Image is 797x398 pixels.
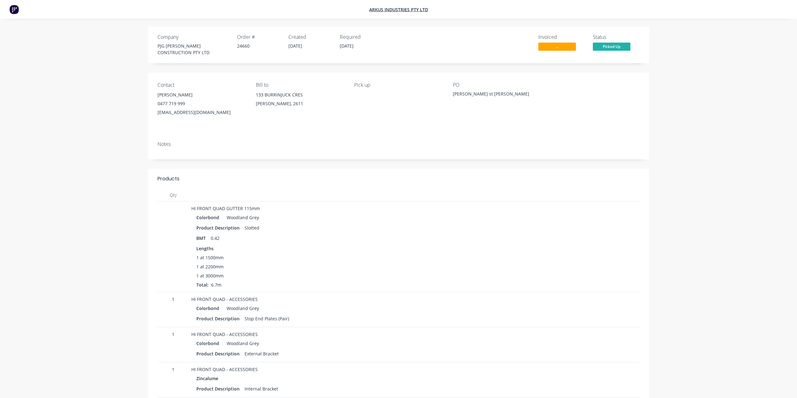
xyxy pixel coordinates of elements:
div: PO [453,82,541,88]
div: PJG [PERSON_NAME] CONSTRUCTION PTY LTD [158,43,230,56]
div: Invoiced [538,34,585,40]
div: Colorbond [196,339,222,348]
div: Colorbond [196,213,222,222]
div: Notes [158,141,640,147]
div: 0477 719 999 [158,99,246,108]
div: Slotted [242,223,262,232]
div: Stop End Plates (Pair) [242,314,292,323]
div: External Bracket [242,349,281,358]
div: BMT [196,234,208,243]
div: [EMAIL_ADDRESS][DOMAIN_NAME] [158,108,246,117]
div: Zincalume [196,374,221,383]
div: 133 BURRINJUCK CRES [256,90,344,99]
img: Factory [9,5,19,14]
div: Internal Bracket [242,384,281,393]
div: Woodland Grey [224,304,259,313]
div: Created [288,34,332,40]
span: HI FRONT QUAD - ACCESSORIES [191,296,258,302]
span: 1 [160,296,186,302]
span: Picked Up [593,43,630,50]
div: Order # [237,34,281,40]
div: Colorbond [196,304,222,313]
div: Qty [158,189,189,201]
div: Pick up [354,82,442,88]
div: Woodland Grey [224,339,259,348]
div: Products [158,175,179,183]
div: [PERSON_NAME]0477 719 999[EMAIL_ADDRESS][DOMAIN_NAME] [158,90,246,117]
span: Lengths [196,245,214,252]
div: [PERSON_NAME] [158,90,246,99]
div: Contact [158,82,246,88]
div: Product Description [196,384,242,393]
div: [PERSON_NAME], 2611 [256,99,344,108]
div: 24660 [237,43,281,49]
span: 1 at 2200mm [196,263,224,270]
div: [PERSON_NAME] st [PERSON_NAME] [453,90,531,99]
div: Bill to [256,82,344,88]
div: Product Description [196,314,242,323]
span: HI FRONT QUAD GUTTER 115mm [191,205,260,211]
span: [DATE] [288,43,302,49]
div: Woodland Grey [224,213,259,222]
span: [DATE] [340,43,354,49]
span: 1 [160,331,186,338]
span: HI FRONT QUAD - ACCESSORIES [191,331,258,337]
span: 1 at 3000mm [196,272,224,279]
a: ARKUS INDUSTRIES PTY LTD [369,7,428,13]
span: ... [538,43,576,50]
span: HI FRONT QUAD - ACCESSORIES [191,366,258,372]
span: Total: [196,282,209,288]
div: Product Description [196,223,242,232]
div: Status [593,34,640,40]
span: 1 at 1500mm [196,254,224,261]
div: 0.42 [208,234,222,243]
span: 6.7m [209,282,224,288]
div: Product Description [196,349,242,358]
span: 1 [160,366,186,373]
div: Required [340,34,384,40]
div: Company [158,34,230,40]
div: 133 BURRINJUCK CRES[PERSON_NAME], 2611 [256,90,344,111]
